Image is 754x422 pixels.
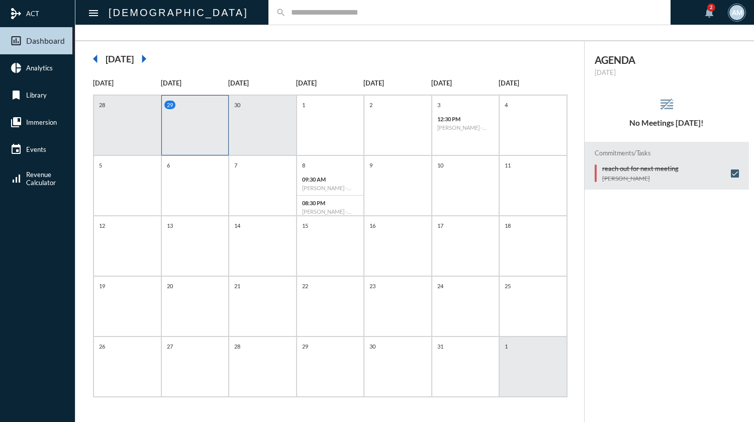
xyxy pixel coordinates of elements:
[367,161,375,170] p: 9
[232,101,243,109] p: 30
[109,5,248,21] h2: [DEMOGRAPHIC_DATA]
[296,79,364,87] p: [DATE]
[26,118,57,126] span: Immersion
[300,221,311,230] p: 15
[502,221,513,230] p: 18
[602,175,679,182] p: [PERSON_NAME]
[435,161,446,170] p: 10
[164,221,175,230] p: 13
[164,282,175,290] p: 20
[10,116,22,128] mat-icon: collections_bookmark
[435,342,446,351] p: 31
[10,173,22,185] mat-icon: signal_cellular_alt
[435,221,446,230] p: 17
[502,282,513,290] p: 25
[161,79,229,87] p: [DATE]
[10,143,22,155] mat-icon: event
[26,171,56,187] span: Revenue Calculator
[26,145,46,153] span: Events
[431,79,499,87] p: [DATE]
[26,91,47,99] span: Library
[502,161,513,170] p: 11
[300,342,311,351] p: 29
[106,53,134,64] h2: [DATE]
[707,4,715,12] div: 2
[435,282,446,290] p: 24
[87,7,100,19] mat-icon: Side nav toggle icon
[302,208,359,215] h6: [PERSON_NAME] - Verification
[134,49,154,69] mat-icon: arrow_right
[367,342,378,351] p: 30
[585,118,749,127] h5: No Meetings [DATE]!
[276,8,286,18] mat-icon: search
[83,3,104,23] button: Toggle sidenav
[435,101,443,109] p: 3
[232,342,243,351] p: 28
[97,282,108,290] p: 19
[10,8,22,20] mat-icon: mediation
[302,200,359,206] p: 08:30 PM
[26,36,65,45] span: Dashboard
[437,116,494,122] p: 12:30 PM
[367,101,375,109] p: 2
[164,342,175,351] p: 27
[93,79,161,87] p: [DATE]
[97,221,108,230] p: 12
[10,89,22,101] mat-icon: bookmark
[10,62,22,74] mat-icon: pie_chart
[595,54,739,66] h2: AGENDA
[658,96,675,113] mat-icon: reorder
[300,282,311,290] p: 22
[232,161,240,170] p: 7
[367,282,378,290] p: 23
[26,10,39,18] span: ACT
[85,49,106,69] mat-icon: arrow_left
[302,185,359,191] h6: [PERSON_NAME] - Investment
[729,5,744,20] div: AM
[300,161,308,170] p: 8
[367,221,378,230] p: 16
[302,176,359,183] p: 09:30 AM
[300,101,308,109] p: 1
[228,79,296,87] p: [DATE]
[502,101,510,109] p: 4
[10,35,22,47] mat-icon: insert_chart_outlined
[595,68,739,76] p: [DATE]
[164,101,175,109] p: 29
[602,164,679,173] p: reach out for next meeting
[437,124,494,131] h6: [PERSON_NAME] - Investment
[97,161,105,170] p: 5
[232,221,243,230] p: 14
[26,64,53,72] span: Analytics
[97,101,108,109] p: 28
[499,79,567,87] p: [DATE]
[703,7,715,19] mat-icon: notifications
[232,282,243,290] p: 21
[502,342,510,351] p: 1
[595,149,739,157] h2: Commitments/Tasks
[164,161,172,170] p: 6
[363,79,431,87] p: [DATE]
[97,342,108,351] p: 26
